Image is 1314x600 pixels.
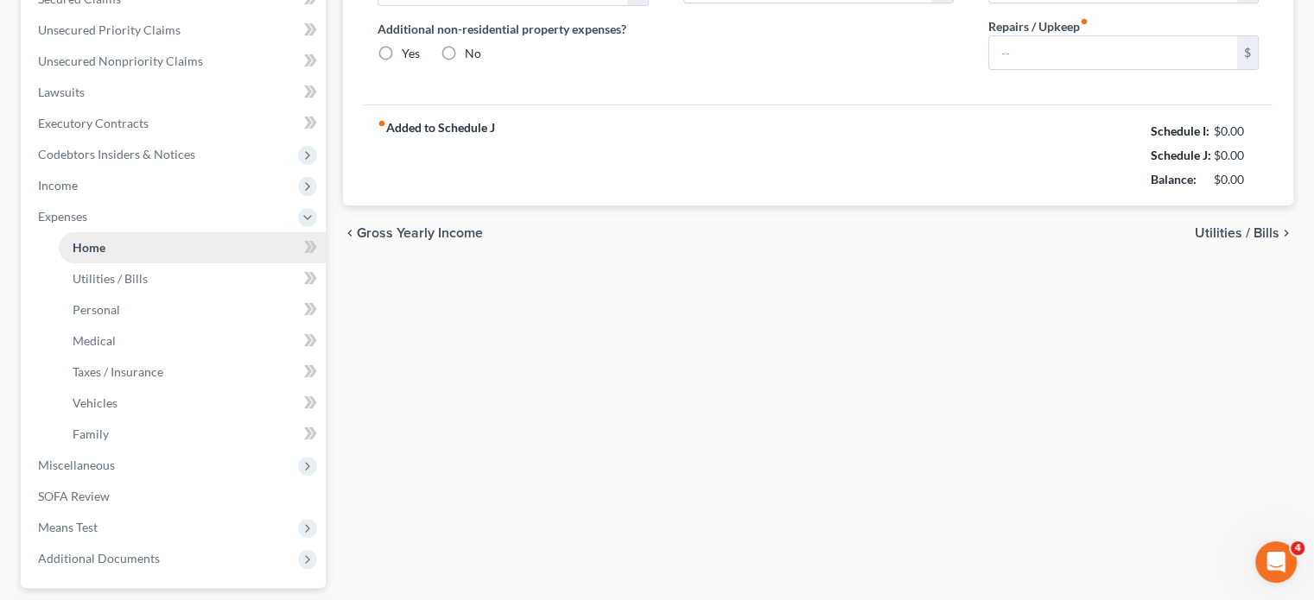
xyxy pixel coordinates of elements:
a: SOFA Review [24,481,326,512]
button: chevron_left Gross Yearly Income [343,226,483,240]
div: $ [1237,36,1258,69]
span: Utilities / Bills [1195,226,1279,240]
a: Vehicles [59,388,326,419]
span: Codebtors Insiders & Notices [38,147,195,161]
strong: Schedule I: [1151,123,1209,138]
a: Unsecured Nonpriority Claims [24,46,326,77]
span: Miscellaneous [38,458,115,472]
div: $0.00 [1214,123,1260,140]
a: Unsecured Priority Claims [24,15,326,46]
span: Vehicles [73,395,117,410]
label: Repairs / Upkeep [988,17,1089,35]
a: Family [59,419,326,450]
a: Home [59,232,326,263]
div: $0.00 [1214,171,1260,188]
span: Personal [73,302,120,317]
span: Unsecured Priority Claims [38,22,181,37]
a: Personal [59,294,326,325]
span: SOFA Review [38,489,110,503]
span: Taxes / Insurance [73,364,163,379]
label: Additional non-residential property expenses? [378,20,648,38]
i: fiber_manual_record [1080,17,1089,26]
span: Medical [73,333,116,348]
i: fiber_manual_record [378,119,386,128]
strong: Schedule J: [1151,148,1211,162]
button: Utilities / Bills chevron_right [1195,226,1293,240]
strong: Balance: [1151,172,1197,186]
span: Lawsuits [38,85,85,99]
span: Expenses [38,209,87,224]
span: Family [73,426,109,441]
span: Executory Contracts [38,116,149,130]
span: Utilities / Bills [73,271,148,286]
a: Taxes / Insurance [59,357,326,388]
i: chevron_right [1279,226,1293,240]
a: Utilities / Bills [59,263,326,294]
span: Income [38,178,78,193]
span: 4 [1291,541,1304,555]
i: chevron_left [343,226,357,240]
span: Unsecured Nonpriority Claims [38,54,203,68]
a: Medical [59,325,326,357]
a: Lawsuits [24,77,326,108]
span: Additional Documents [38,551,160,565]
input: -- [989,36,1237,69]
span: Home [73,240,105,255]
span: Means Test [38,520,98,534]
label: No [465,45,481,62]
strong: Added to Schedule J [378,119,495,192]
label: Yes [402,45,420,62]
iframe: Intercom live chat [1255,541,1297,583]
span: Gross Yearly Income [357,226,483,240]
a: Executory Contracts [24,108,326,139]
div: $0.00 [1214,147,1260,164]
